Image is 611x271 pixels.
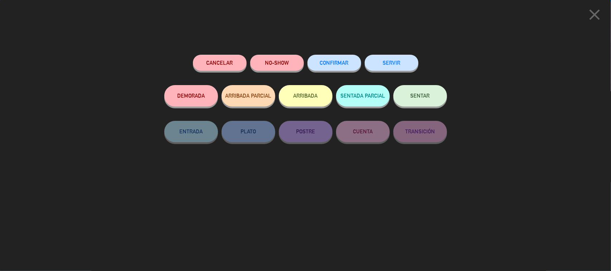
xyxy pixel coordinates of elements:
button: SENTADA PARCIAL [336,85,390,107]
button: CONFIRMAR [307,55,361,71]
button: Cancelar [193,55,247,71]
button: PLATO [222,121,275,142]
button: DEMORADA [164,85,218,107]
span: CONFIRMAR [320,60,349,66]
button: CUENTA [336,121,390,142]
button: SENTAR [393,85,447,107]
span: SENTAR [411,93,430,99]
button: TRANSICIÓN [393,121,447,142]
button: POSTRE [279,121,333,142]
i: close [586,6,603,24]
button: SERVIR [365,55,418,71]
button: ARRIBADA PARCIAL [222,85,275,107]
button: ARRIBADA [279,85,333,107]
button: close [583,5,606,26]
button: NO-SHOW [250,55,304,71]
button: ENTRADA [164,121,218,142]
span: ARRIBADA PARCIAL [225,93,271,99]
